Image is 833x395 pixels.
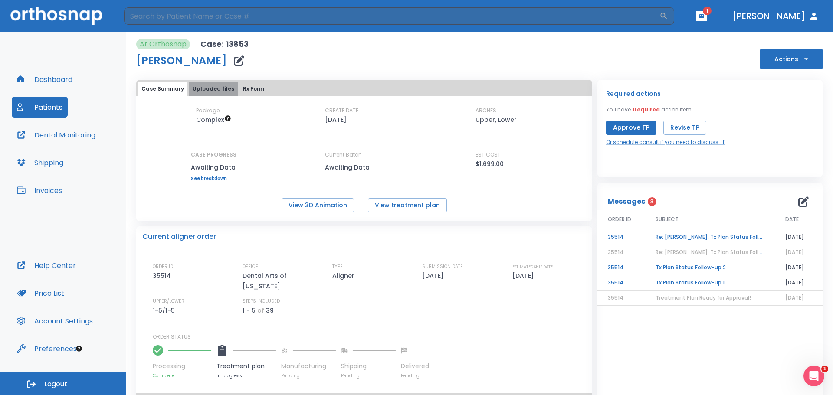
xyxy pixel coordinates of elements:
[196,107,220,114] p: Package
[332,271,357,281] p: Aligner
[606,88,661,99] p: Required actions
[12,338,82,359] button: Preferences
[656,294,751,301] span: Treatment Plan Ready for Approval!
[645,260,775,275] td: Tx Plan Status Follow-up 2
[663,121,706,135] button: Revise TP
[597,260,645,275] td: 35514
[476,151,501,159] p: EST COST
[645,275,775,291] td: Tx Plan Status Follow-up 1
[140,39,187,49] p: At Orthosnap
[341,372,396,379] p: Pending
[476,114,517,125] p: Upper, Lower
[75,345,83,353] div: Tooltip anchor
[282,198,354,212] button: View 3D Animation
[138,82,590,96] div: tabs
[12,310,98,331] button: Account Settings
[12,180,67,201] button: Invoices
[608,196,645,207] p: Messages
[153,362,211,371] p: Processing
[648,197,656,206] span: 3
[332,263,343,271] p: TYPE
[476,159,504,169] p: $1,699.00
[44,379,67,389] span: Logout
[12,97,68,118] button: Patients
[325,107,358,114] p: CREATE DATE
[191,176,236,181] a: See breakdown
[138,82,187,96] button: Case Summary
[12,283,69,304] button: Price List
[281,372,336,379] p: Pending
[803,366,824,386] iframe: Intercom live chat
[153,263,173,271] p: ORDER ID
[12,69,78,90] button: Dashboard
[368,198,447,212] button: View treatment plan
[422,271,447,281] p: [DATE]
[216,372,276,379] p: In progress
[632,106,660,113] span: 1 required
[606,121,656,135] button: Approve TP
[656,248,821,256] span: Re: [PERSON_NAME]: Tx Plan Status Follow-up 2 | [13853:35514]
[775,230,823,245] td: [DATE]
[10,7,102,25] img: Orthosnap
[142,232,216,242] p: Current aligner order
[243,263,258,271] p: OFFICE
[401,372,429,379] p: Pending
[341,362,396,371] p: Shipping
[821,366,828,372] span: 1
[645,230,775,245] td: Re: [PERSON_NAME]: Tx Plan Status Follow-up 2
[124,7,659,25] input: Search by Patient Name or Case #
[325,114,347,125] p: [DATE]
[191,162,236,173] p: Awaiting Data
[785,215,799,223] span: DATE
[153,372,211,379] p: Complete
[12,152,69,173] button: Shipping
[257,305,264,316] p: of
[512,263,553,271] p: ESTIMATED SHIP DATE
[775,260,823,275] td: [DATE]
[281,362,336,371] p: Manufacturing
[597,230,645,245] td: 35514
[243,297,280,305] p: STEPS INCLUDED
[325,162,403,173] p: Awaiting Data
[239,82,268,96] button: Rx Form
[608,294,623,301] span: 35514
[785,248,804,256] span: [DATE]
[136,55,227,66] h1: [PERSON_NAME]
[775,275,823,291] td: [DATE]
[606,138,725,146] a: Or schedule consult if you need to discuss TP
[325,151,403,159] p: Current Batch
[785,294,804,301] span: [DATE]
[606,106,692,114] p: You have action item
[476,107,496,114] p: ARCHES
[608,248,623,256] span: 35514
[191,151,236,159] p: CASE PROGRESS
[243,305,256,316] p: 1 - 5
[512,271,537,281] p: [DATE]
[153,297,184,305] p: UPPER/LOWER
[189,82,238,96] button: Uploaded files
[243,271,316,291] p: Dental Arts of [US_STATE]
[153,333,586,341] p: ORDER STATUS
[216,362,276,371] p: Treatment plan
[608,215,631,223] span: ORDER ID
[12,255,81,276] button: Help Center
[12,124,101,145] button: Dental Monitoring
[196,115,231,124] span: Up to 50 Steps (100 aligners)
[703,7,712,15] span: 1
[760,49,823,69] button: Actions
[422,263,463,271] p: SUBMISSION DATE
[266,305,274,316] p: 39
[153,305,178,316] p: 1-5/1-5
[656,215,679,223] span: SUBJECT
[597,275,645,291] td: 35514
[401,362,429,371] p: Delivered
